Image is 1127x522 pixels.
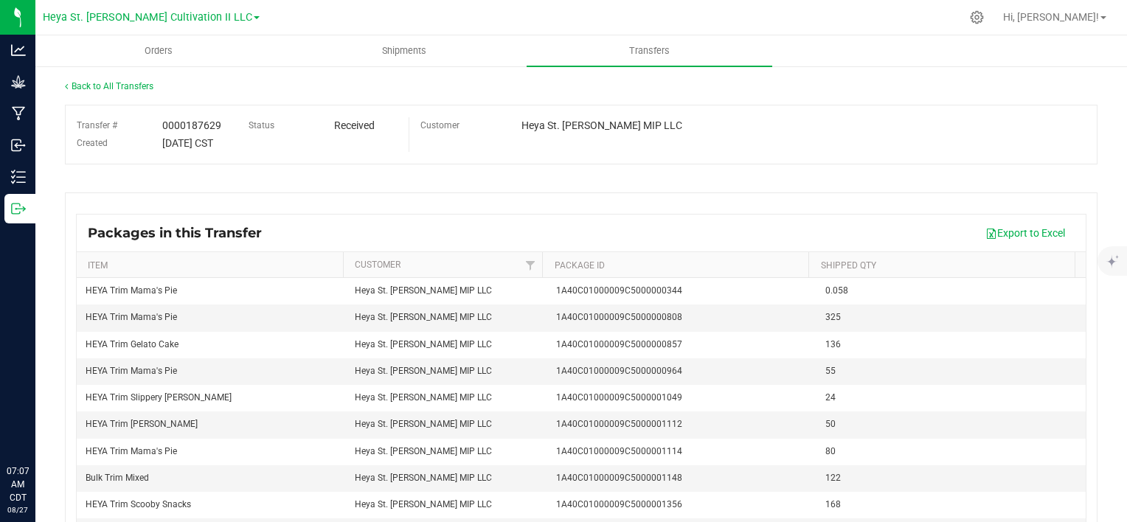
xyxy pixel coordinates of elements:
span: 0000187629 [162,119,221,131]
a: Customer [355,260,400,270]
span: Heya St. [PERSON_NAME] MIP LLC [355,417,492,431]
span: HEYA Trim Gelato Cake [86,338,178,352]
span: 1A40C01000009C5000001356 [556,498,682,512]
a: Shipped Qty [821,260,876,271]
iframe: Resource center unread badge [44,402,61,420]
div: Manage settings [968,10,986,24]
span: 24 [825,391,836,405]
p: 07:07 AM CDT [7,464,29,504]
label: Created [77,135,108,152]
span: Heya St. [PERSON_NAME] Cultivation II LLC [43,11,252,24]
label: Transfer # [77,117,117,134]
inline-svg: Analytics [11,43,26,58]
label: Status [249,117,274,134]
span: Hi, [PERSON_NAME]! [1003,11,1099,23]
iframe: Resource center [15,404,59,448]
span: 1A40C01000009C5000001148 [556,471,682,485]
span: [DATE] CST [162,137,213,149]
inline-svg: Inventory [11,170,26,184]
span: 1A40C01000009C5000001049 [556,391,682,405]
span: 136 [825,338,841,352]
span: Bulk Trim Mixed [86,471,149,485]
span: 122 [825,471,841,485]
span: 1A40C01000009C5000000964 [556,364,682,378]
inline-svg: Inbound [11,138,26,153]
span: Orders [125,44,193,58]
span: 1A40C01000009C5000001112 [556,417,682,431]
span: Heya St. [PERSON_NAME] MIP LLC [355,391,492,405]
span: Heya St. [PERSON_NAME] MIP LLC [355,310,492,324]
a: Filter [518,252,542,277]
inline-svg: Outbound [11,201,26,216]
span: HEYA Trim Mama's Pie [86,310,177,324]
span: Heya St. [PERSON_NAME] MIP LLC [355,364,492,378]
a: Transfers [527,35,772,66]
a: Item [88,260,108,271]
span: 168 [825,498,841,512]
span: Packages in this Transfer [88,225,277,241]
span: Heya St. [PERSON_NAME] MIP LLC [355,471,492,485]
span: Heya St. [PERSON_NAME] MIP LLC [355,338,492,352]
span: 1A40C01000009C5000000344 [556,284,682,298]
span: Transfers [609,44,690,58]
button: Export to Excel [976,220,1075,246]
span: HEYA Trim Scooby Snacks [86,498,191,512]
span: Received [334,119,375,131]
a: Orders [35,35,281,66]
a: Back to All Transfers [65,81,153,91]
span: Heya St. [PERSON_NAME] MIP LLC [521,119,682,131]
span: 80 [825,445,836,459]
span: HEYA Trim Mama's Pie [86,445,177,459]
span: 0.058 [825,284,848,298]
span: HEYA Trim Slippery [PERSON_NAME] [86,391,232,405]
a: Package ID [555,260,605,271]
label: Customer [420,117,460,134]
span: HEYA Trim [PERSON_NAME] [86,417,198,431]
span: HEYA Trim Mama's Pie [86,284,177,298]
p: 08/27 [7,504,29,515]
span: 50 [825,417,836,431]
span: 325 [825,310,841,324]
span: Heya St. [PERSON_NAME] MIP LLC [355,445,492,459]
span: 1A40C01000009C5000001114 [556,445,682,459]
span: 1A40C01000009C5000000857 [556,338,682,352]
inline-svg: Manufacturing [11,106,26,121]
span: HEYA Trim Mama's Pie [86,364,177,378]
span: Heya St. [PERSON_NAME] MIP LLC [355,284,492,298]
a: Shipments [281,35,527,66]
span: Shipments [362,44,446,58]
inline-svg: Grow [11,74,26,89]
span: 1A40C01000009C5000000808 [556,310,682,324]
span: 55 [825,364,836,378]
span: Heya St. [PERSON_NAME] MIP LLC [355,498,492,512]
